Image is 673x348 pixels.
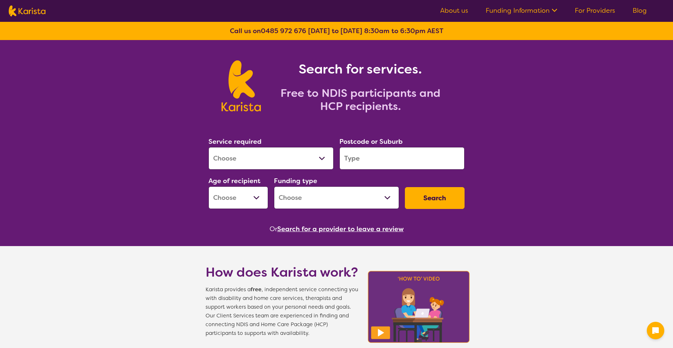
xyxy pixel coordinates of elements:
span: Or [270,224,277,234]
a: Funding Information [486,6,557,15]
img: Karista video [366,269,472,345]
b: Call us on [DATE] to [DATE] 8:30am to 6:30pm AEST [230,27,443,35]
a: 0485 972 676 [261,27,306,35]
button: Search [405,187,465,209]
span: Karista provides a , independent service connecting you with disability and home care services, t... [206,285,358,338]
a: About us [440,6,468,15]
label: Postcode or Suburb [339,137,403,146]
label: Service required [208,137,262,146]
h1: Search for services. [270,60,451,78]
img: Karista logo [222,60,260,111]
h1: How does Karista work? [206,264,358,281]
b: free [251,286,262,293]
a: Blog [633,6,647,15]
label: Age of recipient [208,177,260,185]
h2: Free to NDIS participants and HCP recipients. [270,87,451,113]
label: Funding type [274,177,317,185]
button: Search for a provider to leave a review [277,224,404,234]
input: Type [339,147,465,170]
a: For Providers [575,6,615,15]
img: Karista logo [9,5,45,16]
